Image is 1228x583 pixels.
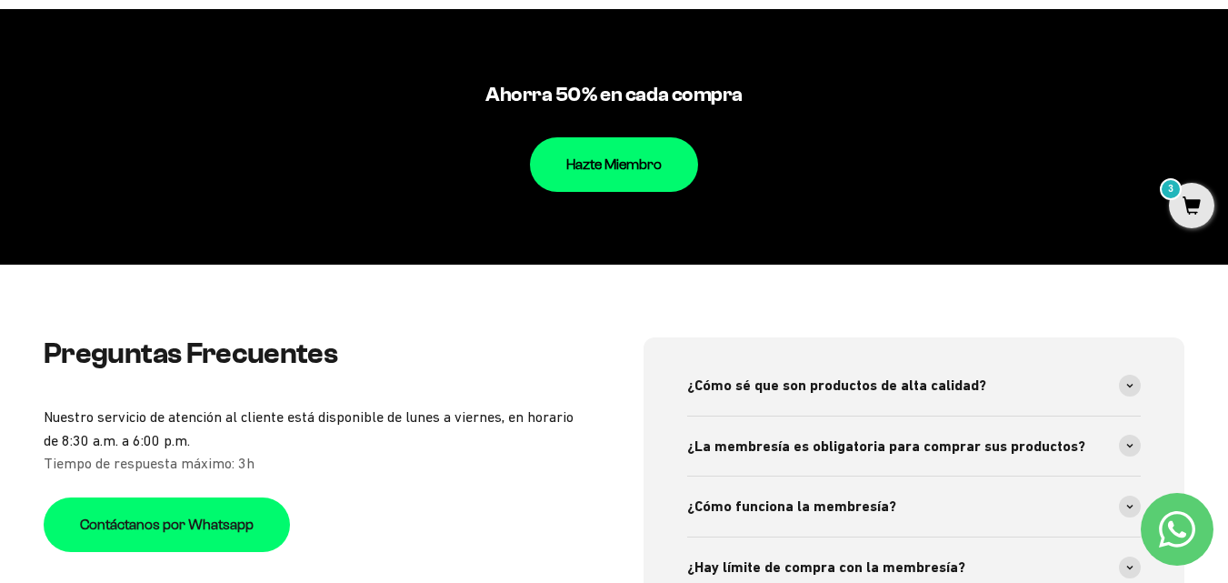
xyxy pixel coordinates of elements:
[687,495,896,518] span: ¿Cómo funciona la membresía?
[687,374,986,397] span: ¿Cómo sé que son productos de alta calidad?
[687,356,1142,416] summary: ¿Cómo sé que son productos de alta calidad?
[687,435,1085,458] span: ¿La membresía es obligatoria para comprar sus productos?
[274,82,955,108] h3: Ahorra 50% en cada compra
[1169,197,1214,217] a: 3
[44,452,585,476] span: Tiempo de respuesta máximo: 3h
[1160,178,1182,200] mark: 3
[687,556,965,579] span: ¿Hay límite de compra con la membresía?
[44,406,585,476] div: Nuestro servicio de atención al cliente está disponible de lunes a viernes, en horario de 8:30 a....
[687,477,1142,537] summary: ¿Cómo funciona la membresía?
[687,417,1142,477] summary: ¿La membresía es obligatoria para comprar sus productos?
[530,137,698,192] a: Hazte Miembro
[44,337,585,369] h2: Preguntas Frecuentes
[44,498,290,552] a: Contáctanos por Whatsapp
